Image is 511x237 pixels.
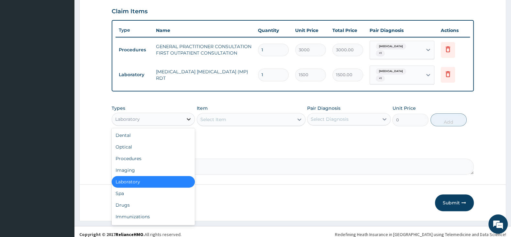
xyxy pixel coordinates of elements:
span: + 1 [376,75,385,82]
td: Laboratory [116,69,153,81]
button: Submit [435,194,474,211]
span: + 1 [376,50,385,57]
button: Add [430,113,467,126]
td: GENERAL PRACTITIONER CONSULTATION FIRST OUTPATIENT CONSULTATION [153,40,255,59]
div: Drugs [112,199,195,211]
div: Others [112,222,195,234]
div: Spa [112,188,195,199]
div: Laboratory [112,176,195,188]
td: Procedures [116,44,153,56]
span: [MEDICAL_DATA] [376,68,406,75]
th: Name [153,24,255,37]
span: We're online! [38,75,89,140]
img: d_794563401_company_1708531726252_794563401 [12,32,26,48]
div: Select Diagnosis [311,116,349,122]
label: Item [197,105,208,111]
th: Pair Diagnosis [366,24,438,37]
label: Comment [112,149,474,155]
th: Total Price [329,24,366,37]
h3: Claim Items [112,8,148,15]
div: Minimize live chat window [106,3,122,19]
td: [MEDICAL_DATA] [MEDICAL_DATA] (MP) RDT [153,65,255,85]
label: Types [112,106,125,111]
label: Unit Price [392,105,416,111]
div: Immunizations [112,211,195,222]
div: Select Item [200,116,226,123]
th: Quantity [255,24,292,37]
textarea: Type your message and hit 'Enter' [3,164,123,186]
div: Optical [112,141,195,153]
th: Unit Price [292,24,329,37]
th: Actions [438,24,470,37]
div: Procedures [112,153,195,164]
div: Laboratory [115,116,140,122]
th: Type [116,24,153,36]
div: Chat with us now [34,36,109,45]
span: [MEDICAL_DATA] [376,43,406,50]
div: Imaging [112,164,195,176]
label: Pair Diagnosis [307,105,340,111]
div: Dental [112,129,195,141]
